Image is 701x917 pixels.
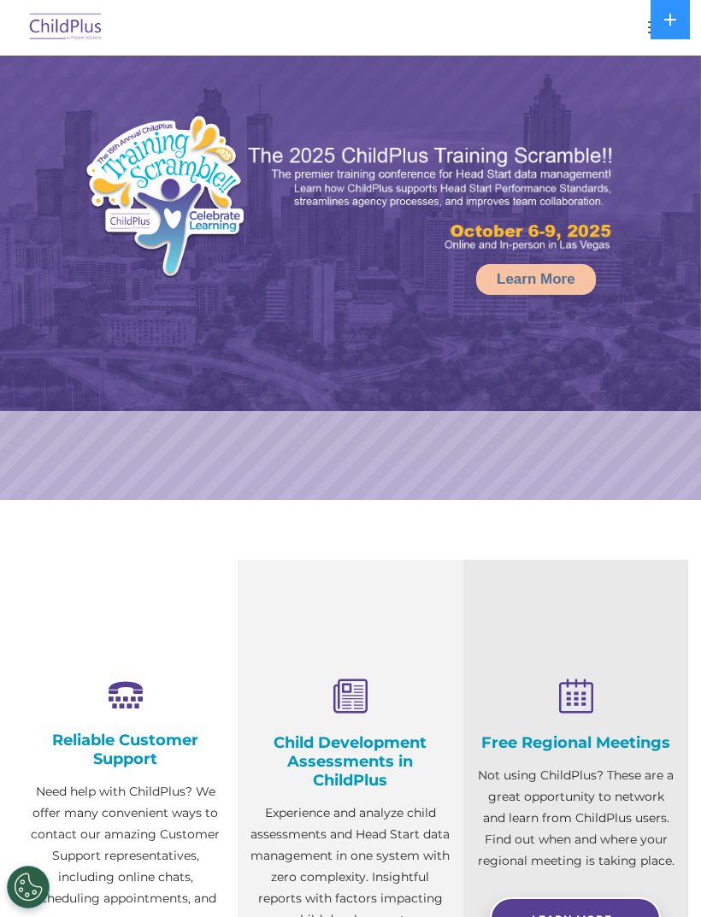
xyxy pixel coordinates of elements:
[250,733,450,790] h4: Child Development Assessments in ChildPlus
[476,765,675,872] p: Not using ChildPlus? These are a great opportunity to network and learn from ChildPlus users. Fin...
[26,731,225,768] h4: Reliable Customer Support
[7,866,50,908] button: Cookies Settings
[26,8,106,48] img: ChildPlus by Procare Solutions
[476,264,596,295] a: Learn More
[476,733,675,752] h4: Free Regional Meetings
